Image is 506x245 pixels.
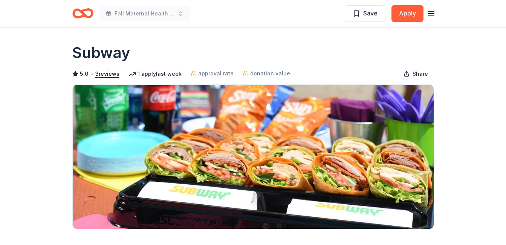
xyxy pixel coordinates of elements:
[413,69,428,78] span: Share
[397,66,434,81] button: Share
[363,8,378,18] span: Save
[80,69,89,78] span: 5.0
[99,6,190,21] button: Fall Maternal Health Program
[95,69,119,78] button: 3reviews
[73,85,434,229] img: Image for Subway
[128,69,182,78] div: 1 apply last week
[72,42,130,63] h1: Subway
[191,69,234,78] a: approval rate
[391,5,423,22] button: Apply
[198,69,234,78] span: approval rate
[345,5,385,22] button: Save
[90,71,93,77] span: •
[250,69,290,78] span: donation value
[243,69,290,78] a: donation value
[72,5,93,22] a: Home
[115,9,175,18] span: Fall Maternal Health Program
